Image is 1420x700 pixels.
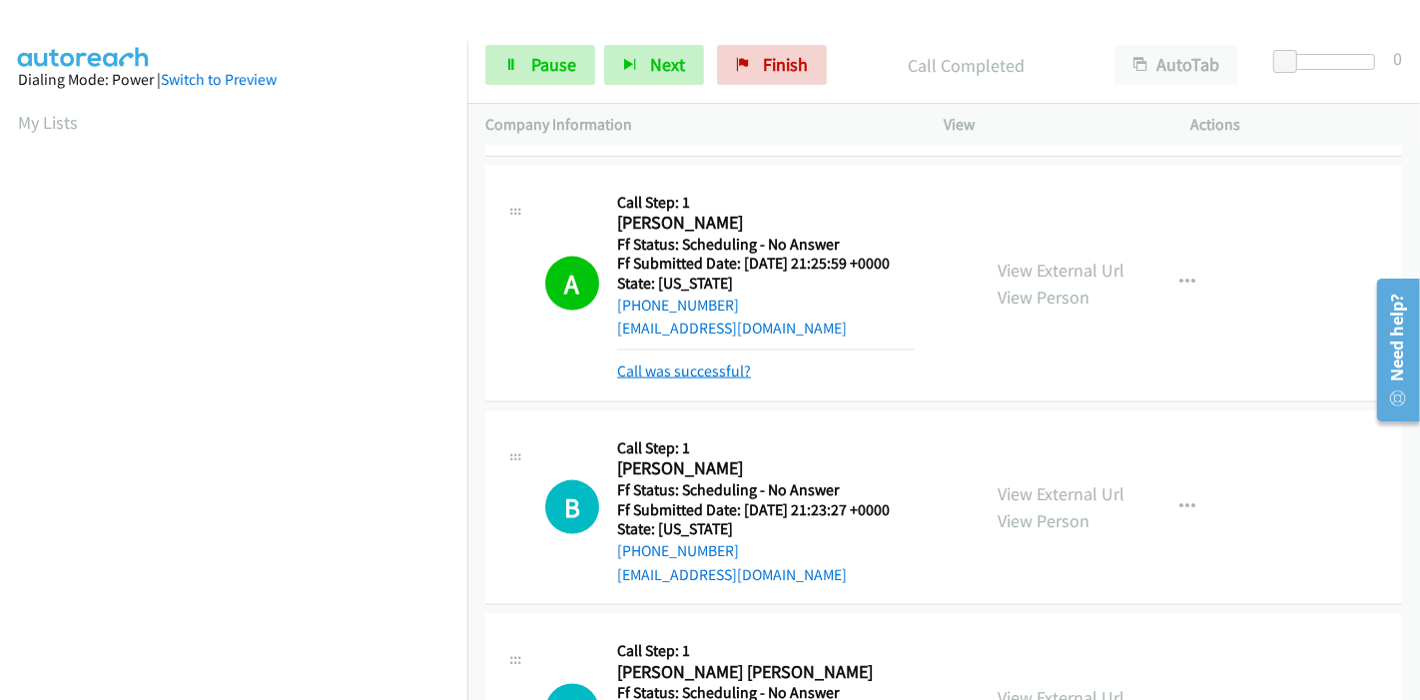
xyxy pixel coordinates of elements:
a: My Lists [18,111,78,134]
h2: [PERSON_NAME] [PERSON_NAME] [617,661,915,684]
a: View External Url [998,259,1124,282]
p: View [944,113,1155,137]
div: 0 [1393,45,1402,72]
p: Call Completed [854,52,1078,79]
h5: Ff Submitted Date: [DATE] 21:25:59 +0000 [617,254,915,274]
h5: Call Step: 1 [617,193,915,213]
span: Finish [763,53,808,76]
a: [EMAIL_ADDRESS][DOMAIN_NAME] [617,319,847,338]
p: Company Information [485,113,908,137]
h2: [PERSON_NAME] [617,457,915,480]
div: Dialing Mode: Power | [18,68,449,92]
h2: [PERSON_NAME] [617,212,915,235]
button: Next [604,45,704,85]
h1: B [545,480,599,534]
button: AutoTab [1114,45,1238,85]
h5: Ff Submitted Date: [DATE] 21:23:27 +0000 [617,500,915,520]
a: [PHONE_NUMBER] [617,541,739,560]
a: View Person [998,286,1089,309]
a: View External Url [998,482,1124,505]
a: Pause [485,45,595,85]
h5: State: [US_STATE] [617,274,915,294]
span: Next [650,53,685,76]
span: Pause [531,53,576,76]
a: View Person [998,509,1089,532]
iframe: Resource Center [1363,271,1420,429]
p: Actions [1191,113,1403,137]
h5: Ff Status: Scheduling - No Answer [617,235,915,255]
a: Switch to Preview [161,70,277,89]
div: Delay between calls (in seconds) [1283,54,1375,70]
a: [EMAIL_ADDRESS][DOMAIN_NAME] [617,565,847,584]
h5: Ff Status: Scheduling - No Answer [617,480,915,500]
h1: A [545,257,599,311]
a: Finish [717,45,827,85]
h5: Call Step: 1 [617,438,915,458]
a: Call was successful? [617,361,751,380]
h5: State: [US_STATE] [617,519,915,539]
a: [PHONE_NUMBER] [617,296,739,315]
h5: Call Step: 1 [617,641,915,661]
